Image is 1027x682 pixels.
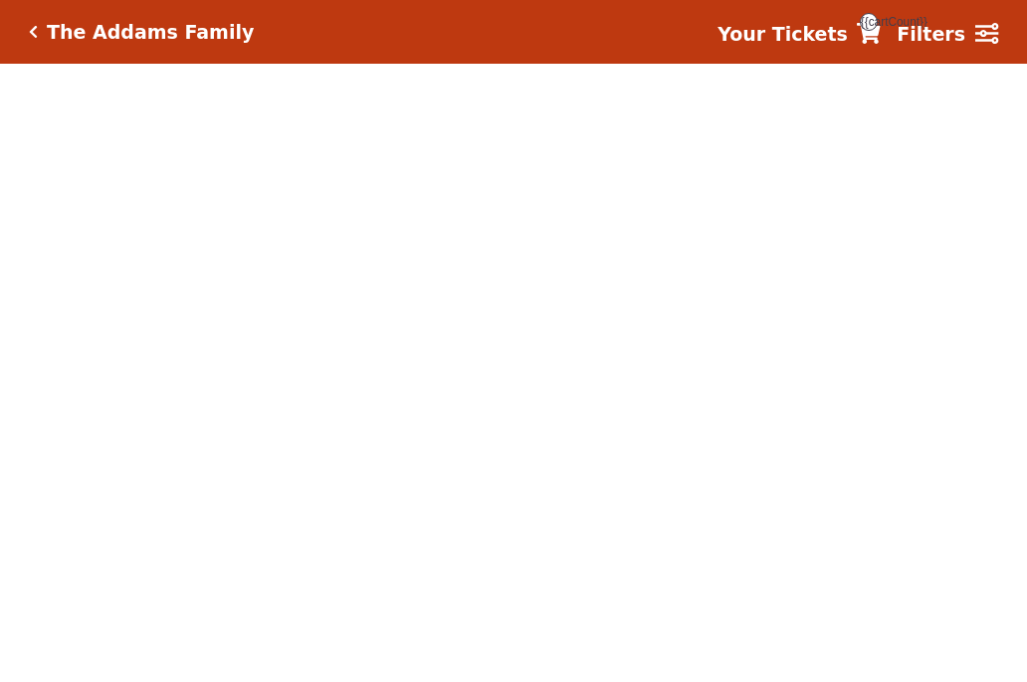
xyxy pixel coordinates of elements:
a: Your Tickets {{cartCount}} [718,20,881,49]
span: {{cartCount}} [860,13,878,31]
a: Click here to go back to filters [29,25,38,39]
a: Filters [897,20,998,49]
h5: The Addams Family [47,21,254,44]
strong: Your Tickets [718,23,848,45]
strong: Filters [897,23,965,45]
